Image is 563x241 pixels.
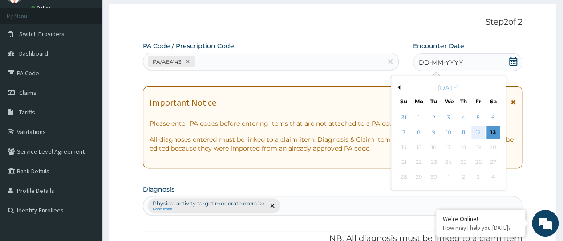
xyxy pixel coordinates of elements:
div: Choose Saturday, September 6th, 2025 [486,111,499,124]
div: Choose Friday, September 5th, 2025 [471,111,485,124]
div: Not available Saturday, September 27th, 2025 [486,155,499,169]
span: Claims [19,89,36,97]
span: Tariffs [19,108,35,116]
div: Not available Friday, September 19th, 2025 [471,141,485,154]
div: Choose Sunday, September 7th, 2025 [397,126,410,139]
div: Choose Friday, September 12th, 2025 [471,126,485,139]
img: d_794563401_company_1708531726252_794563401 [16,45,36,67]
div: Not available Monday, September 29th, 2025 [412,171,425,184]
div: Choose Thursday, September 11th, 2025 [457,126,470,139]
div: Not available Saturday, October 4th, 2025 [486,171,499,184]
div: Not available Wednesday, October 1st, 2025 [441,171,455,184]
div: Not available Saturday, September 20th, 2025 [486,141,499,154]
div: Not available Wednesday, September 24th, 2025 [441,155,455,169]
div: Not available Monday, September 15th, 2025 [412,141,425,154]
a: Online [31,5,53,11]
div: Th [459,98,467,105]
label: PA Code / Prescription Code [143,41,234,50]
p: Step 2 of 2 [143,17,522,27]
div: Choose Tuesday, September 2nd, 2025 [427,111,440,124]
div: Mo [415,98,422,105]
label: Diagnosis [143,185,174,194]
div: Choose Wednesday, September 10th, 2025 [441,126,455,139]
div: Not available Wednesday, September 17th, 2025 [441,141,455,154]
div: Not available Thursday, October 2nd, 2025 [457,171,470,184]
div: Not available Monday, September 22nd, 2025 [412,155,425,169]
h1: Important Notice [150,98,216,107]
div: Tu [429,98,437,105]
div: Not available Sunday, September 28th, 2025 [397,171,410,184]
div: Chat with us now [46,50,150,61]
button: Previous Month [396,85,400,90]
div: Sa [489,98,497,105]
p: Please enter PA codes before entering items that are not attached to a PA code [150,119,516,128]
div: Not available Friday, September 26th, 2025 [471,155,485,169]
span: Switch Providers [19,30,65,38]
div: Not available Thursday, September 18th, 2025 [457,141,470,154]
div: Choose Saturday, September 13th, 2025 [486,126,499,139]
div: month 2025-09 [397,110,500,185]
div: Not available Thursday, September 25th, 2025 [457,155,470,169]
div: Not available Tuesday, September 30th, 2025 [427,171,440,184]
div: Not available Friday, October 3rd, 2025 [471,171,485,184]
p: All diagnoses entered must be linked to a claim item. Diagnosis & Claim Items that are visible bu... [150,135,516,153]
p: How may I help you today? [443,224,518,232]
div: Choose Monday, September 1st, 2025 [412,111,425,124]
div: Not available Sunday, September 14th, 2025 [397,141,410,154]
div: Not available Tuesday, September 23rd, 2025 [427,155,440,169]
div: Choose Sunday, August 31st, 2025 [397,111,410,124]
div: PA/AE4143 [150,57,183,67]
span: Dashboard [19,49,48,57]
span: DD-MM-YYYY [419,58,463,67]
div: Fr [474,98,482,105]
label: Encounter Date [413,41,464,50]
div: Not available Sunday, September 21st, 2025 [397,155,410,169]
div: Choose Wednesday, September 3rd, 2025 [441,111,455,124]
textarea: Type your message and hit 'Enter' [4,153,170,184]
span: We're online! [52,67,123,157]
div: Choose Tuesday, September 9th, 2025 [427,126,440,139]
div: Choose Monday, September 8th, 2025 [412,126,425,139]
div: Minimize live chat window [146,4,167,26]
div: We [445,98,452,105]
div: We're Online! [443,215,518,223]
div: Su [400,98,407,105]
div: Not available Tuesday, September 16th, 2025 [427,141,440,154]
div: Choose Thursday, September 4th, 2025 [457,111,470,124]
div: [DATE] [395,83,502,92]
